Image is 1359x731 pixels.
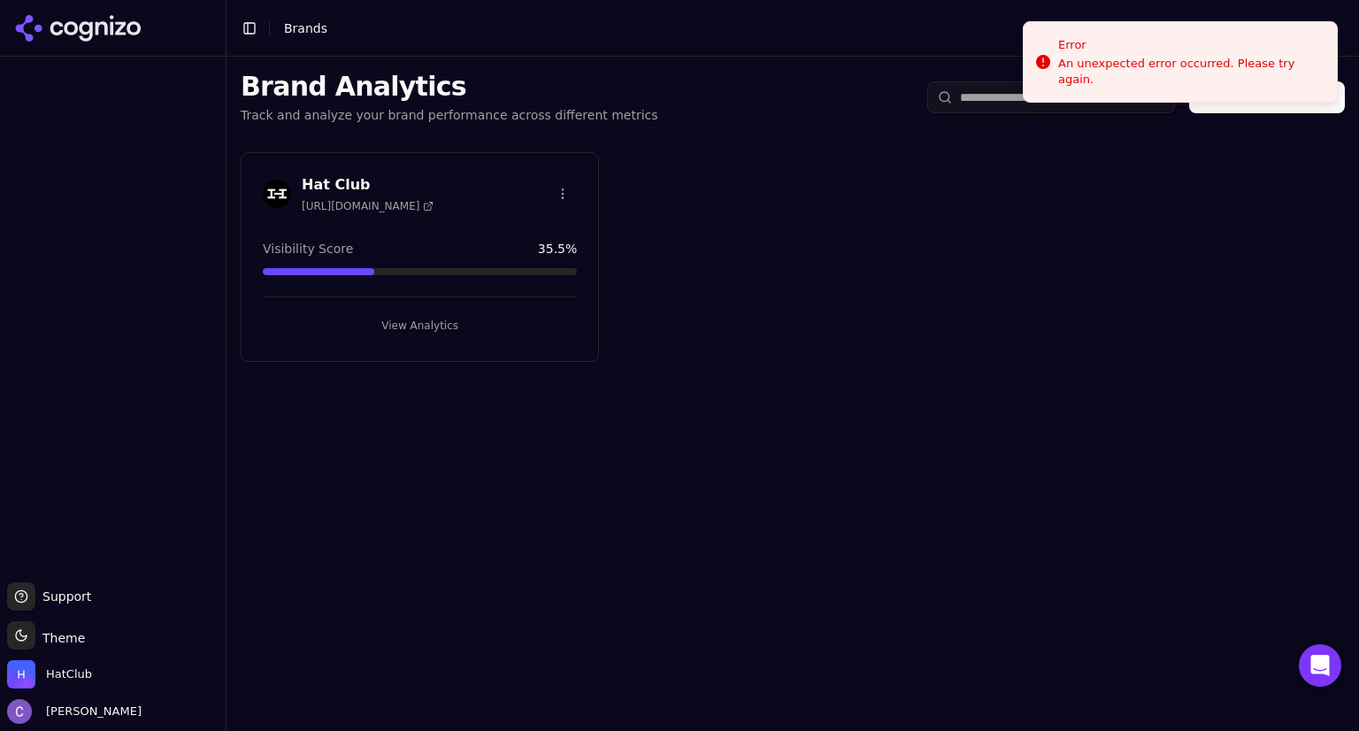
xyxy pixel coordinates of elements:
[35,588,91,605] span: Support
[1299,644,1341,687] div: Open Intercom Messenger
[263,240,353,258] span: Visibility Score
[7,699,32,724] img: Chris Hayes
[241,71,658,103] h1: Brand Analytics
[263,180,291,208] img: Hat Club
[302,199,434,213] span: [URL][DOMAIN_NAME]
[284,21,327,35] span: Brands
[263,312,577,340] button: View Analytics
[1058,56,1323,88] div: An unexpected error occurred. Please try again.
[7,660,35,689] img: HatClub
[302,174,434,196] h3: Hat Club
[7,699,142,724] button: Open user button
[35,631,85,645] span: Theme
[46,666,92,682] span: HatClub
[39,704,142,719] span: [PERSON_NAME]
[241,106,658,124] p: Track and analyze your brand performance across different metrics
[1058,36,1323,54] div: Error
[284,19,327,37] nav: breadcrumb
[7,660,92,689] button: Open organization switcher
[538,240,577,258] span: 35.5 %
